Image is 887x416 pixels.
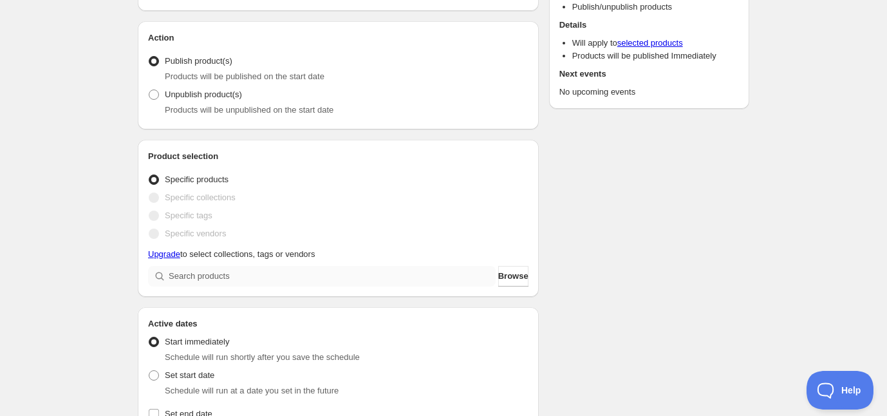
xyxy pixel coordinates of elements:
[165,337,229,346] span: Start immediately
[498,266,528,287] button: Browse
[559,86,739,99] p: No upcoming events
[559,19,739,32] h2: Details
[807,371,874,410] iframe: Toggle Customer Support
[165,370,214,380] span: Set start date
[559,68,739,80] h2: Next events
[169,266,496,287] input: Search products
[165,71,324,81] span: Products will be published on the start date
[165,211,212,220] span: Specific tags
[165,90,242,99] span: Unpublish product(s)
[148,32,528,44] h2: Action
[617,38,683,48] a: selected products
[148,317,528,330] h2: Active dates
[165,193,236,202] span: Specific collections
[165,105,333,115] span: Products will be unpublished on the start date
[148,248,528,261] p: to select collections, tags or vendors
[148,150,528,163] h2: Product selection
[572,50,739,62] li: Products will be published Immediately
[165,56,232,66] span: Publish product(s)
[165,386,339,395] span: Schedule will run at a date you set in the future
[165,175,229,184] span: Specific products
[148,249,180,259] a: Upgrade
[165,352,360,362] span: Schedule will run shortly after you save the schedule
[572,1,739,14] li: Publish/unpublish products
[498,270,528,283] span: Browse
[572,37,739,50] li: Will apply to
[165,229,226,238] span: Specific vendors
